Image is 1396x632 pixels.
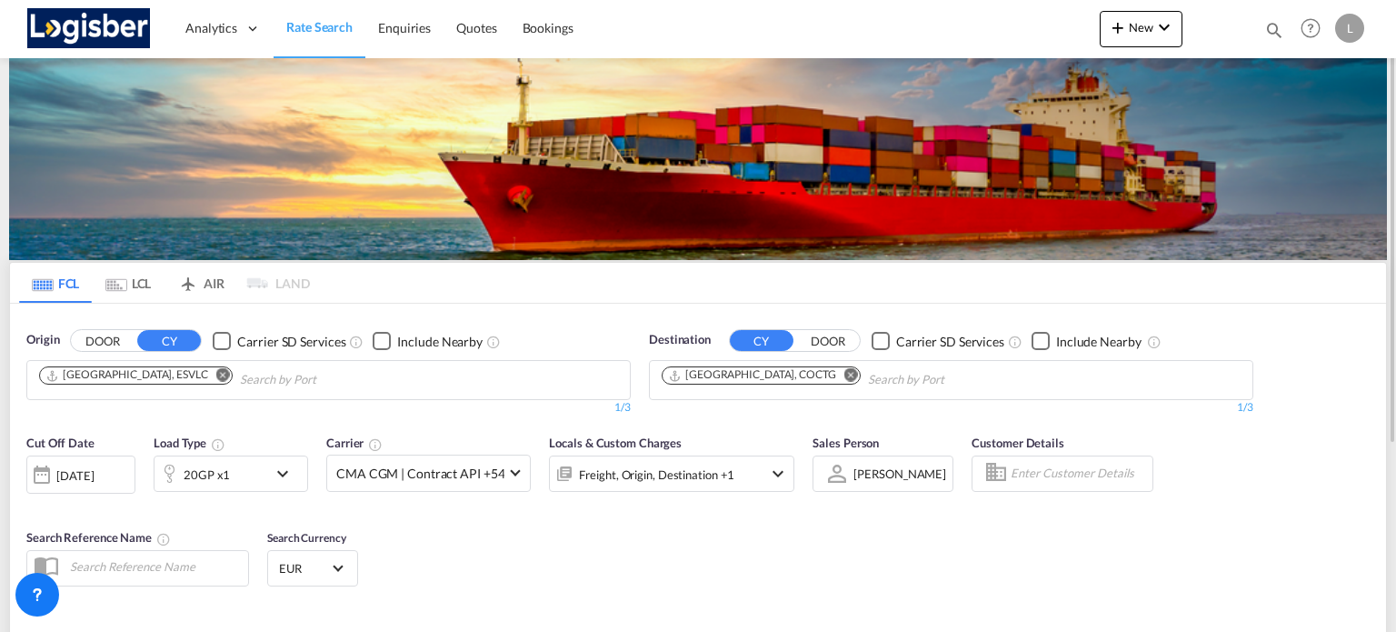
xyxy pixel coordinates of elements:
[326,436,383,450] span: Carrier
[368,437,383,452] md-icon: The selected Trucker/Carrierwill be displayed in the rate results If the rates are from another f...
[279,560,330,577] span: EUR
[26,331,59,349] span: Origin
[61,553,248,580] input: Search Reference Name
[1335,14,1364,43] div: L
[549,436,682,450] span: Locals & Custom Charges
[1100,11,1182,47] button: icon-plus 400-fgNewicon-chevron-down
[211,437,225,452] md-icon: icon-information-outline
[1107,16,1129,38] md-icon: icon-plus 400-fg
[36,361,420,395] md-chips-wrap: Chips container. Use arrow keys to select chips.
[1008,335,1022,349] md-icon: Unchecked: Search for CY (Container Yard) services for all selected carriers.Checked : Search for...
[668,367,836,383] div: Cartagena, COCTG
[26,400,631,416] div: 1/3
[92,263,165,303] md-tab-item: LCL
[27,8,150,49] img: d7a75e507efd11eebffa5922d020a472.png
[185,19,237,37] span: Analytics
[237,333,345,351] div: Carrier SD Services
[896,333,1004,351] div: Carrier SD Services
[336,465,504,483] span: CMA CGM | Contract API +54
[177,273,199,286] md-icon: icon-airplane
[184,462,230,487] div: 20GP x1
[852,460,948,487] md-select: Sales Person: Luis Palanca
[649,331,711,349] span: Destination
[19,263,310,303] md-pagination-wrapper: Use the left and right arrow keys to navigate between tabs
[277,555,348,581] md-select: Select Currency: € EUREuro
[833,367,860,386] button: Remove
[9,58,1387,260] img: LCL+%26+FCL+BACKGROUND.png
[349,335,364,349] md-icon: Unchecked: Search for CY (Container Yard) services for all selected carriers.Checked : Search for...
[26,456,135,494] div: [DATE]
[486,335,501,349] md-icon: Unchecked: Ignores neighbouring ports when fetching rates.Checked : Includes neighbouring ports w...
[267,531,346,545] span: Search Currency
[26,436,95,450] span: Cut Off Date
[397,333,483,351] div: Include Nearby
[767,463,789,485] md-icon: icon-chevron-down
[523,20,573,35] span: Bookings
[154,456,308,492] div: 20GP x1icon-chevron-down
[649,400,1253,416] div: 1/3
[659,361,1048,395] md-chips-wrap: Chips container. Use arrow keys to select chips.
[549,456,794,492] div: Freight Origin Destination Factory Stuffingicon-chevron-down
[1264,20,1284,40] md-icon: icon-magnify
[730,330,793,351] button: CY
[137,330,201,351] button: CY
[1032,331,1142,350] md-checkbox: Checkbox No Ink
[45,367,212,383] div: Press delete to remove this chip.
[56,467,94,484] div: [DATE]
[165,263,237,303] md-tab-item: AIR
[213,331,345,350] md-checkbox: Checkbox No Ink
[579,462,734,487] div: Freight Origin Destination Factory Stuffing
[71,331,135,352] button: DOOR
[26,530,171,545] span: Search Reference Name
[1147,335,1162,349] md-icon: Unchecked: Ignores neighbouring ports when fetching rates.Checked : Includes neighbouring ports w...
[240,366,413,395] input: Chips input.
[872,331,1004,350] md-checkbox: Checkbox No Ink
[45,367,208,383] div: Valencia, ESVLC
[26,491,40,516] md-datepicker: Select
[1295,13,1335,45] div: Help
[1107,20,1175,35] span: New
[286,19,353,35] span: Rate Search
[668,367,840,383] div: Press delete to remove this chip.
[19,263,92,303] md-tab-item: FCL
[1295,13,1326,44] span: Help
[1264,20,1284,47] div: icon-magnify
[813,436,879,450] span: Sales Person
[1056,333,1142,351] div: Include Nearby
[156,532,171,547] md-icon: Your search will be saved by the below given name
[868,366,1041,395] input: Chips input.
[204,367,232,386] button: Remove
[796,331,860,352] button: DOOR
[1153,16,1175,38] md-icon: icon-chevron-down
[853,466,946,481] div: [PERSON_NAME]
[1011,460,1147,487] input: Enter Customer Details
[456,20,496,35] span: Quotes
[272,463,303,485] md-icon: icon-chevron-down
[154,436,225,450] span: Load Type
[378,20,431,35] span: Enquiries
[373,331,483,350] md-checkbox: Checkbox No Ink
[972,436,1063,450] span: Customer Details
